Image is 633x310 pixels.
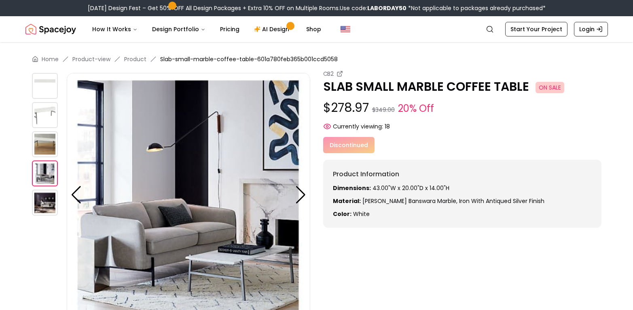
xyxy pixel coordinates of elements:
img: https://storage.googleapis.com/spacejoy-main/assets/601a780feb365b001ccd5058/product_2_dp3nam3dibn8 [32,131,58,157]
div: [DATE] Design Fest – Get 50% OFF All Design Packages + Extra 10% OFF on Multiple Rooms. [88,4,546,12]
span: ON SALE [536,82,564,93]
p: SLAB SMALL MARBLE COFFEE TABLE [323,79,601,94]
a: Product [124,55,146,63]
img: https://storage.googleapis.com/spacejoy-main/assets/601a780feb365b001ccd5058/product_1_3ld7ipi7kb5i [32,102,58,128]
strong: Color: [333,210,351,218]
nav: Main [86,21,328,37]
img: United States [341,24,350,34]
img: https://storage.googleapis.com/spacejoy-main/assets/601a780feb365b001ccd5058/product_4_fo1h7n50pml [32,190,58,216]
a: Shop [300,21,328,37]
a: Product-view [72,55,110,63]
span: [PERSON_NAME] Banswara marble, Iron with antiqued silver finish [362,197,544,205]
button: Design Portfolio [146,21,212,37]
nav: breadcrumb [32,55,601,63]
strong: Dimensions: [333,184,371,192]
nav: Global [25,16,608,42]
a: Login [574,22,608,36]
img: Spacejoy Logo [25,21,76,37]
small: $349.00 [372,106,395,114]
h6: Product Information [333,169,592,179]
span: white [353,210,370,218]
button: How It Works [86,21,144,37]
img: https://storage.googleapis.com/spacejoy-main/assets/601a780feb365b001ccd5058/product_0_n48dnmggje5i [32,73,58,99]
b: LABORDAY50 [367,4,406,12]
strong: Material: [333,197,361,205]
small: 20% Off [398,101,434,116]
img: https://storage.googleapis.com/spacejoy-main/assets/601a780feb365b001ccd5058/product_3_l32om1a99458 [32,160,58,186]
a: Home [42,55,59,63]
span: Use code: [340,4,406,12]
a: Start Your Project [505,22,567,36]
span: Currently viewing: [333,122,383,130]
small: CB2 [323,70,334,78]
a: Spacejoy [25,21,76,37]
a: Pricing [214,21,246,37]
span: 18 [385,122,390,130]
span: *Not applicable to packages already purchased* [406,4,546,12]
a: AI Design [248,21,298,37]
p: $278.97 [323,100,601,116]
p: 43.00"W x 20.00"D x 14.00"H [333,184,592,192]
span: Slab-small-marble-coffee-table-601a780feb365b001ccd5058 [160,55,338,63]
